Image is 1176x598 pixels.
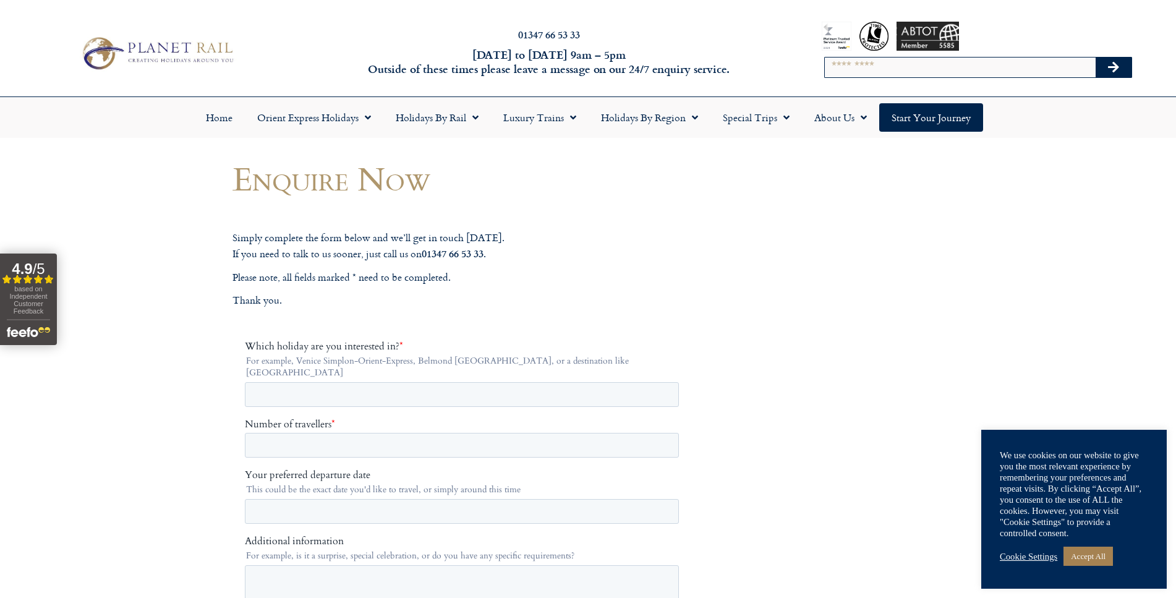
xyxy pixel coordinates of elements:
[422,246,484,260] strong: 01347 66 53 33
[76,33,238,73] img: Planet Rail Train Holidays Logo
[232,230,696,262] p: Simply complete the form below and we’ll get in touch [DATE]. If you need to talk to us sooner, j...
[232,293,696,309] p: Thank you.
[3,466,11,474] input: By telephone
[317,48,781,77] h6: [DATE] to [DATE] 9am – 5pm Outside of these times please leave a message on our 24/7 enquiry serv...
[3,450,11,458] input: By email
[14,464,69,477] span: By telephone
[1000,450,1148,539] div: We use cookies on our website to give you the most relevant experience by remembering your prefer...
[710,103,802,132] a: Special Trips
[194,103,245,132] a: Home
[14,448,51,461] span: By email
[383,103,491,132] a: Holidays by Rail
[3,575,11,583] input: Check to subscribe to the Planet Rail newsletter
[15,573,434,584] span: Check to subscribe to the Planet Rail newsletter
[491,103,589,132] a: Luxury Trains
[6,103,1170,132] nav: Menu
[1096,58,1131,77] button: Search
[232,160,696,197] h1: Enquire Now
[245,103,383,132] a: Orient Express Holidays
[802,103,879,132] a: About Us
[879,103,983,132] a: Start your Journey
[232,270,696,286] p: Please note, all fields marked * need to be completed.
[1063,547,1113,566] a: Accept All
[1000,551,1057,562] a: Cookie Settings
[219,276,283,290] span: Your last name
[518,27,580,41] a: 01347 66 53 33
[589,103,710,132] a: Holidays by Region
